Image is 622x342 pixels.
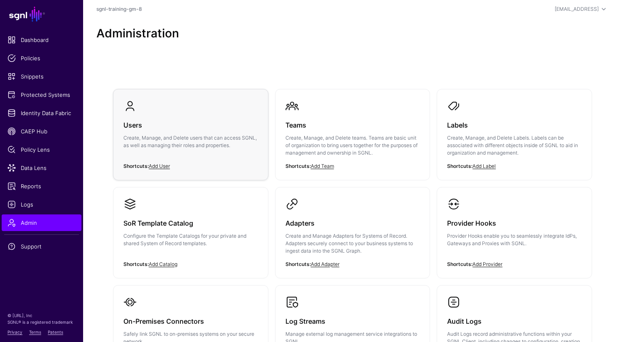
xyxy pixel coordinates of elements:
h3: On-Premises Connectors [123,315,258,327]
p: Provider Hooks enable you to seamlessly integrate IdPs, Gateways and Proxies with SGNL. [447,232,582,247]
a: SoR Template CatalogConfigure the Template Catalogs for your private and shared System of Record ... [113,187,268,271]
a: Snippets [2,68,81,85]
span: Support [7,242,76,251]
span: Protected Systems [7,91,76,99]
a: Identity Data Fabric [2,105,81,121]
h3: Users [123,119,258,131]
a: sgnl-training-gm-8 [96,6,142,12]
span: CAEP Hub [7,127,76,135]
a: Add Provider [472,261,502,267]
span: Logs [7,200,76,209]
h3: Labels [447,119,582,131]
strong: Shortcuts: [123,261,149,267]
p: Create, Manage, and Delete teams. Teams are basic unit of organization to bring users together fo... [285,134,420,157]
h3: Adapters [285,217,420,229]
strong: Shortcuts: [447,163,472,169]
a: SGNL [5,5,78,23]
span: Data Lens [7,164,76,172]
a: Add Team [311,163,334,169]
a: Policies [2,50,81,66]
a: Admin [2,214,81,231]
a: CAEP Hub [2,123,81,140]
strong: Shortcuts: [123,163,149,169]
p: Configure the Template Catalogs for your private and shared System of Record templates. [123,232,258,247]
a: Logs [2,196,81,213]
a: Patents [48,330,63,335]
strong: Shortcuts: [447,261,472,267]
a: Privacy [7,330,22,335]
a: Add Catalog [149,261,177,267]
h3: Teams [285,119,420,131]
a: AdaptersCreate and Manage Adapters for Systems of Record. Adapters securely connect to your busin... [275,187,430,278]
h3: SoR Template Catalog [123,217,258,229]
span: Dashboard [7,36,76,44]
p: SGNL® is a registered trademark [7,319,76,325]
a: Provider HooksProvider Hooks enable you to seamlessly integrate IdPs, Gateways and Proxies with S... [437,187,592,271]
a: Dashboard [2,32,81,48]
a: Policy Lens [2,141,81,158]
span: Identity Data Fabric [7,109,76,117]
span: Admin [7,219,76,227]
a: Data Lens [2,160,81,176]
p: Create, Manage, and Delete users that can access SGNL, as well as managing their roles and proper... [123,134,258,149]
span: Reports [7,182,76,190]
a: Add Adapter [311,261,339,267]
a: Add User [149,163,170,169]
a: LabelsCreate, Manage, and Delete Labels. Labels can be associated with different objects inside o... [437,89,592,180]
a: Reports [2,178,81,194]
h3: Log Streams [285,315,420,327]
a: Terms [29,330,41,335]
h2: Administration [96,27,609,41]
a: Add Label [472,163,496,169]
span: Policies [7,54,76,62]
p: Create and Manage Adapters for Systems of Record. Adapters securely connect to your business syst... [285,232,420,255]
span: Snippets [7,72,76,81]
span: Policy Lens [7,145,76,154]
a: Protected Systems [2,86,81,103]
a: UsersCreate, Manage, and Delete users that can access SGNL, as well as managing their roles and p... [113,89,268,172]
p: Create, Manage, and Delete Labels. Labels can be associated with different objects inside of SGNL... [447,134,582,157]
p: © [URL], Inc [7,312,76,319]
strong: Shortcuts: [285,261,311,267]
h3: Audit Logs [447,315,582,327]
strong: Shortcuts: [285,163,311,169]
h3: Provider Hooks [447,217,582,229]
a: TeamsCreate, Manage, and Delete teams. Teams are basic unit of organization to bring users togeth... [275,89,430,180]
div: [EMAIL_ADDRESS] [555,5,599,13]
